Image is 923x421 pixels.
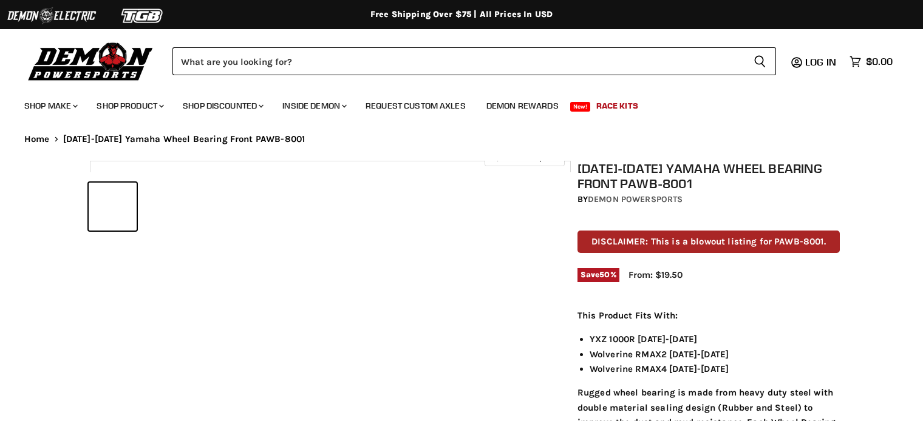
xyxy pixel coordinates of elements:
[577,308,840,323] p: This Product Fits With:
[15,89,890,118] ul: Main menu
[273,93,354,118] a: Inside Demon
[843,53,899,70] a: $0.00
[588,194,683,204] a: Demon Powersports
[599,270,610,279] span: 50
[6,4,97,27] img: Demon Electric Logo 2
[356,93,475,118] a: Request Custom Axles
[577,161,840,191] h1: [DATE]-[DATE] Yamaha Wheel Bearing Front PAWB-8001
[866,56,893,67] span: $0.00
[577,268,619,281] span: Save %
[590,347,840,362] li: Wolverine RMAX2 [DATE]-[DATE]
[24,39,157,83] img: Demon Powersports
[24,134,50,144] a: Home
[63,134,305,144] span: [DATE]-[DATE] Yamaha Wheel Bearing Front PAWB-8001
[570,102,591,112] span: New!
[577,193,840,206] div: by
[800,56,843,67] a: Log in
[628,269,683,280] span: From: $19.50
[590,332,840,346] li: YXZ 1000R [DATE]-[DATE]
[97,4,188,27] img: TGB Logo 2
[491,153,558,162] span: Click to expand
[587,93,647,118] a: Race Kits
[477,93,568,118] a: Demon Rewards
[172,47,776,75] form: Product
[744,47,776,75] button: Search
[15,93,85,118] a: Shop Make
[172,47,744,75] input: Search
[805,56,836,68] span: Log in
[87,93,171,118] a: Shop Product
[590,362,840,376] li: Wolverine RMAX4 [DATE]-[DATE]
[577,231,840,253] p: DISCLAIMER: This is a blowout listing for PAWB-8001.
[174,93,271,118] a: Shop Discounted
[89,183,137,231] button: 2019-2024 Yamaha Wheel Bearing Front PAWB-8001 thumbnail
